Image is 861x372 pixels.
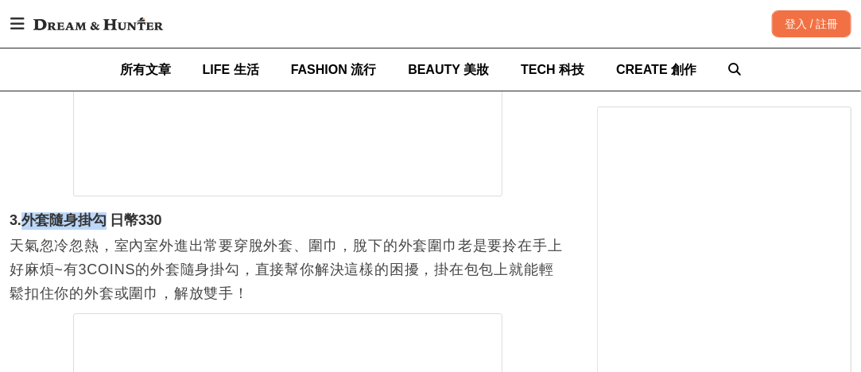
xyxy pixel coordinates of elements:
[120,48,171,91] a: 所有文章
[25,10,171,38] img: Dream & Hunter
[772,10,851,37] div: 登入 / 註冊
[616,63,696,76] span: CREATE 創作
[203,48,259,91] a: LIFE 生活
[120,63,171,76] span: 所有文章
[10,234,565,305] p: 天氣忽冷忽熱，室內室外進出常要穿脫外套、圍巾，脫下的外套圍巾老是要拎在手上好麻煩~有3COINS的外套隨身掛勾，直接幫你解決這樣的困擾，掛在包包上就能輕鬆扣住你的外套或圍巾，解放雙手！
[203,63,259,76] span: LIFE 生活
[10,212,565,230] h3: 3.外套隨身掛勾 日幣330
[616,48,696,91] a: CREATE 創作
[408,63,489,76] span: BEAUTY 美妝
[521,48,584,91] a: TECH 科技
[408,48,489,91] a: BEAUTY 美妝
[291,63,377,76] span: FASHION 流行
[291,48,377,91] a: FASHION 流行
[521,63,584,76] span: TECH 科技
